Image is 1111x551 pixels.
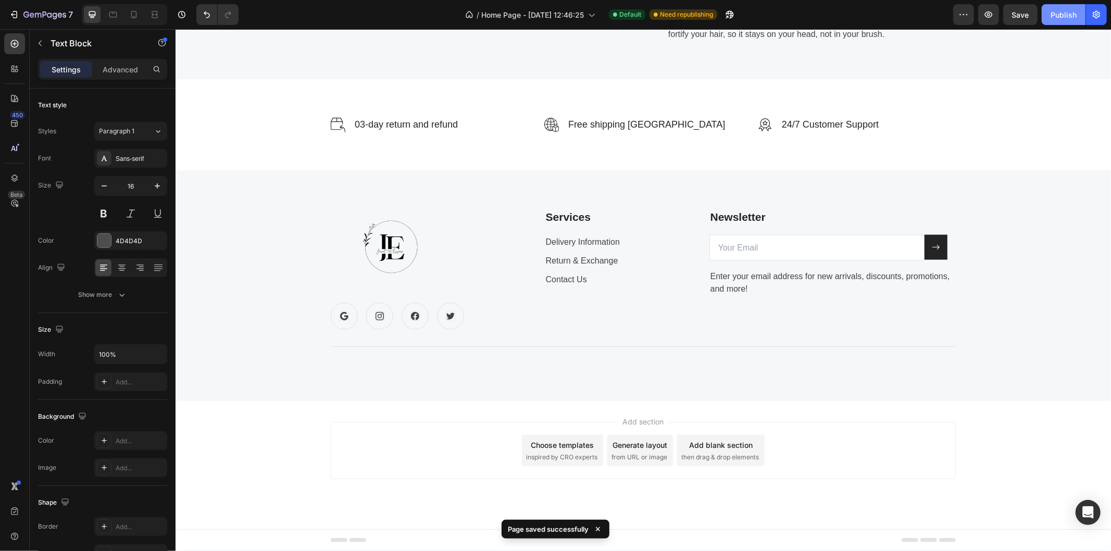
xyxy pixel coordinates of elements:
div: Add... [116,464,165,473]
p: Page saved successfully [508,524,589,534]
button: Publish [1042,4,1085,25]
div: Add... [116,378,165,387]
div: Undo/Redo [196,4,239,25]
p: Delivery Information [370,207,516,219]
div: Color [38,436,54,445]
div: Generate layout [438,410,492,421]
iframe: Design area [176,29,1111,551]
div: Border [38,522,58,531]
button: Show more [38,285,167,304]
p: Free shipping [GEOGRAPHIC_DATA] [393,89,550,103]
div: Styles [38,127,56,136]
span: then drag & drop elements [506,423,583,433]
button: Save [1003,4,1038,25]
span: / [477,9,479,20]
span: Save [1012,10,1029,19]
span: inspired by CRO experts [351,423,422,433]
div: Size [38,179,66,193]
span: from URL or image [436,423,492,433]
span: Add section [443,387,493,398]
p: Text Block [51,37,139,49]
div: 4D4D4D [116,236,165,246]
p: Return & Exchange [370,226,516,238]
input: Your Email [534,206,749,232]
span: Need republishing [660,10,713,19]
div: Image [38,463,56,472]
p: Enter your email address for new arrivals, discounts, promotions, and more! [535,241,779,266]
p: 03-day return and refund [179,89,282,103]
button: Paragraph 1 [94,122,167,141]
span: Default [619,10,641,19]
div: Choose templates [356,410,419,421]
p: 7 [68,8,73,21]
div: Font [38,154,51,163]
span: Paragraph 1 [99,127,134,136]
div: 450 [10,111,25,119]
div: Publish [1051,9,1077,20]
p: Services [370,180,516,196]
p: 24/7 Customer Support [606,89,703,103]
span: Home Page - [DATE] 12:46:25 [481,9,584,20]
p: Newsletter [535,180,779,196]
div: Beta [8,191,25,199]
img: Alt Image [369,89,383,103]
div: Size [38,323,66,337]
img: Alt Image [176,179,254,257]
div: Align [38,261,67,275]
div: Open Intercom Messenger [1076,500,1101,525]
p: Contact Us [370,244,516,257]
div: Background [38,410,89,424]
div: Add... [116,436,165,446]
p: Settings [52,64,81,75]
div: Sans-serif [116,154,165,164]
div: Add... [116,522,165,532]
p: Advanced [103,64,138,75]
button: 7 [4,4,78,25]
div: Add blank section [514,410,577,421]
div: Width [38,349,55,359]
div: Color [38,236,54,245]
img: Alt Image [582,89,597,103]
div: Padding [38,377,62,386]
div: Text style [38,101,67,110]
div: Shape [38,496,71,510]
input: Auto [95,345,167,364]
div: Show more [79,290,127,300]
